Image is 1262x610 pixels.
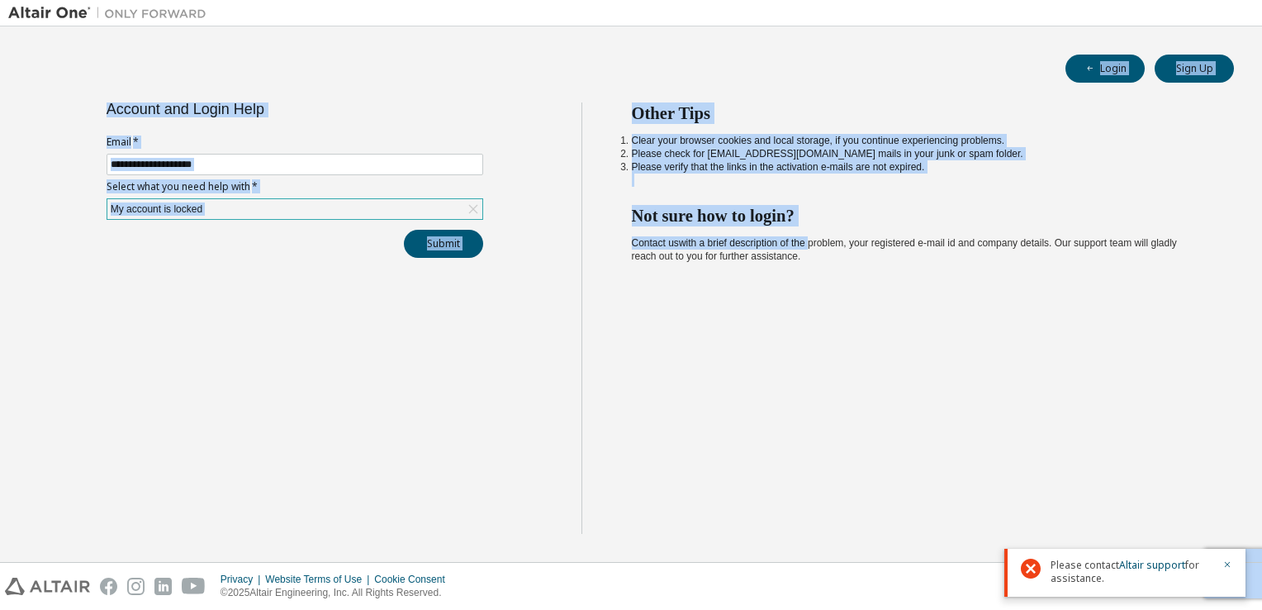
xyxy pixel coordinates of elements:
[265,573,374,586] div: Website Terms of Use
[632,160,1205,174] li: Please verify that the links in the activation e-mails are not expired.
[221,586,455,600] p: © 2025 Altair Engineering, Inc. All Rights Reserved.
[1065,55,1145,83] button: Login
[374,573,454,586] div: Cookie Consent
[107,102,408,116] div: Account and Login Help
[100,578,117,595] img: facebook.svg
[1155,55,1234,83] button: Sign Up
[404,230,483,258] button: Submit
[1051,559,1212,585] span: Please contact for assistance.
[632,205,1205,226] h2: Not sure how to login?
[107,180,483,193] label: Select what you need help with
[1119,558,1185,572] a: Altair support
[107,136,483,149] label: Email
[5,578,90,595] img: altair_logo.svg
[8,5,215,21] img: Altair One
[632,237,1177,262] span: with a brief description of the problem, your registered e-mail id and company details. Our suppo...
[632,102,1205,124] h2: Other Tips
[632,134,1205,147] li: Clear your browser cookies and local storage, if you continue experiencing problems.
[154,578,172,595] img: linkedin.svg
[221,573,265,586] div: Privacy
[632,237,679,249] a: Contact us
[632,147,1205,160] li: Please check for [EMAIL_ADDRESS][DOMAIN_NAME] mails in your junk or spam folder.
[182,578,206,595] img: youtube.svg
[127,578,145,595] img: instagram.svg
[108,200,205,218] div: My account is locked
[107,199,482,219] div: My account is locked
